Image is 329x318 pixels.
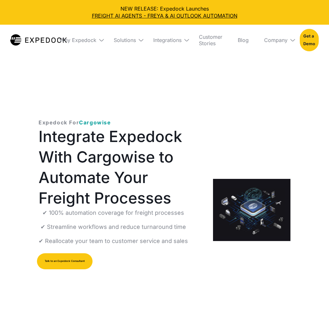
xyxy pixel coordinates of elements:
[233,25,254,55] a: Blog
[42,208,184,217] p: ✔ 100% automation coverage for freight processes
[264,37,288,43] div: Company
[59,37,96,43] div: Why Expedock
[148,25,189,55] div: Integrations
[5,12,324,19] a: FREIGHT AI AGENTS - FREYA & AI OUTLOOK AUTOMATION
[37,253,93,269] a: Talk to an Expedock Consultant
[54,25,103,55] div: Why Expedock
[259,25,295,55] div: Company
[153,37,182,43] div: Integrations
[39,126,203,208] h1: Integrate Expedock With Cargowise to Automate Your Freight Processes
[194,25,227,55] a: Customer Stories
[213,179,290,241] a: open lightbox
[109,25,143,55] div: Solutions
[5,5,324,20] div: NEW RELEASE: Expedock Launches
[40,222,186,231] p: ✔ Streamline workflows and reduce turnaround time
[39,237,188,246] p: ✔ Reallocate your team to customer service and sales
[114,37,136,43] div: Solutions
[79,119,111,126] span: Cargowise
[39,119,111,126] p: Expedock For
[300,29,319,51] a: Get a Demo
